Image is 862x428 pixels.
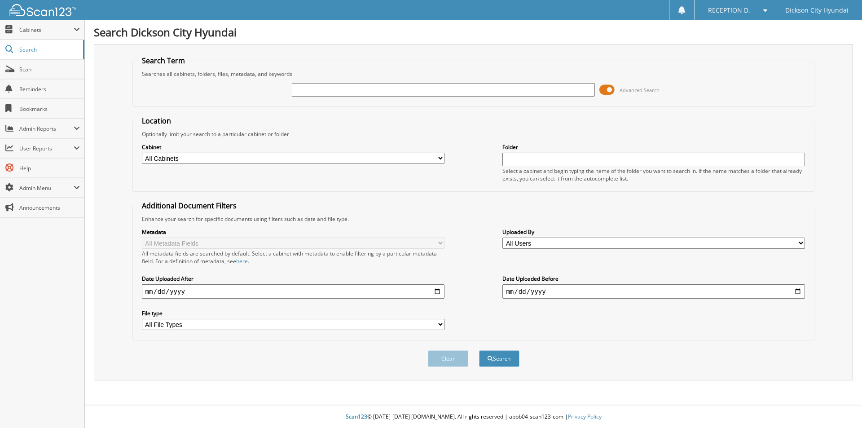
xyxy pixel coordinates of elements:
label: Date Uploaded After [142,275,444,282]
label: Cabinet [142,143,444,151]
div: Select a cabinet and begin typing the name of the folder you want to search in. If the name match... [502,167,805,182]
label: Folder [502,143,805,151]
legend: Search Term [137,56,189,66]
h1: Search Dickson City Hyundai [94,25,853,40]
span: Admin Reports [19,125,74,132]
span: Search [19,46,79,53]
span: Help [19,164,80,172]
label: File type [142,309,444,317]
span: Dickson City Hyundai [785,8,849,13]
div: Optionally limit your search to a particular cabinet or folder [137,130,810,138]
span: Announcements [19,204,80,212]
input: start [142,284,444,299]
legend: Location [137,116,176,126]
button: Clear [428,350,468,367]
a: here [236,257,248,265]
span: Cabinets [19,26,74,34]
img: scan123-logo-white.svg [9,4,76,16]
span: Scan123 [346,413,367,420]
button: Search [479,350,519,367]
a: Privacy Policy [568,413,602,420]
div: Searches all cabinets, folders, files, metadata, and keywords [137,70,810,78]
label: Date Uploaded Before [502,275,805,282]
span: RECEPTION D. [708,8,750,13]
span: User Reports [19,145,74,152]
div: Enhance your search for specific documents using filters such as date and file type. [137,215,810,223]
legend: Additional Document Filters [137,201,241,211]
span: Advanced Search [620,87,660,93]
span: Scan [19,66,80,73]
label: Metadata [142,228,444,236]
span: Bookmarks [19,105,80,113]
label: Uploaded By [502,228,805,236]
div: © [DATE]-[DATE] [DOMAIN_NAME]. All rights reserved | appb04-scan123-com | [85,406,862,428]
span: Admin Menu [19,184,74,192]
div: All metadata fields are searched by default. Select a cabinet with metadata to enable filtering b... [142,250,444,265]
span: Reminders [19,85,80,93]
input: end [502,284,805,299]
